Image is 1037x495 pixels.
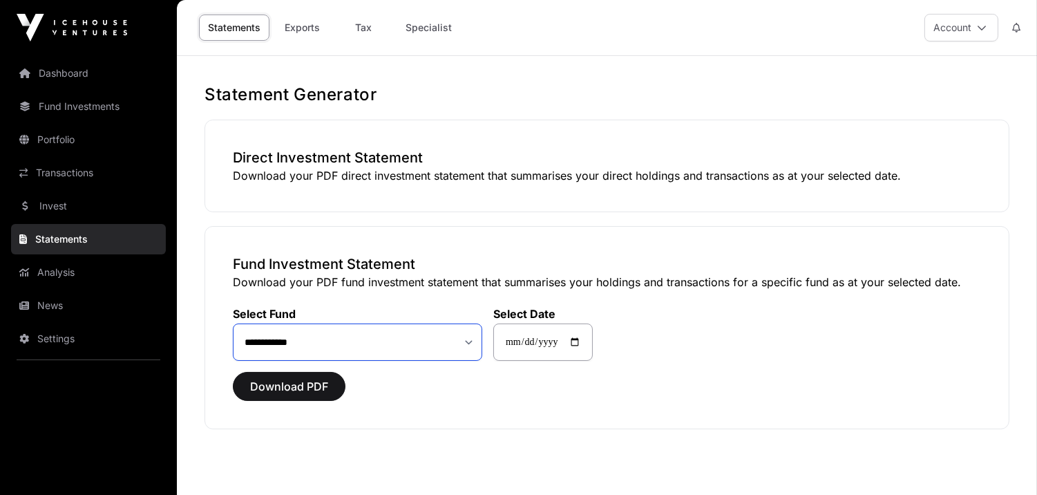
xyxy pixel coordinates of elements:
a: Analysis [11,257,166,288]
p: Download your PDF direct investment statement that summarises your direct holdings and transactio... [233,167,981,184]
h3: Fund Investment Statement [233,254,981,274]
iframe: Chat Widget [968,429,1037,495]
label: Select Fund [233,307,482,321]
span: Download PDF [250,378,328,395]
button: Download PDF [233,372,345,401]
a: Invest [11,191,166,221]
a: Transactions [11,158,166,188]
a: Fund Investments [11,91,166,122]
h3: Direct Investment Statement [233,148,981,167]
h1: Statement Generator [204,84,1009,106]
a: Statements [11,224,166,254]
a: Specialist [397,15,461,41]
img: Icehouse Ventures Logo [17,14,127,41]
a: Statements [199,15,269,41]
a: News [11,290,166,321]
p: Download your PDF fund investment statement that summarises your holdings and transactions for a ... [233,274,981,290]
a: Dashboard [11,58,166,88]
a: Exports [275,15,330,41]
a: Tax [336,15,391,41]
button: Account [924,14,998,41]
a: Settings [11,324,166,354]
a: Download PDF [233,386,345,400]
label: Select Date [493,307,593,321]
a: Portfolio [11,124,166,155]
